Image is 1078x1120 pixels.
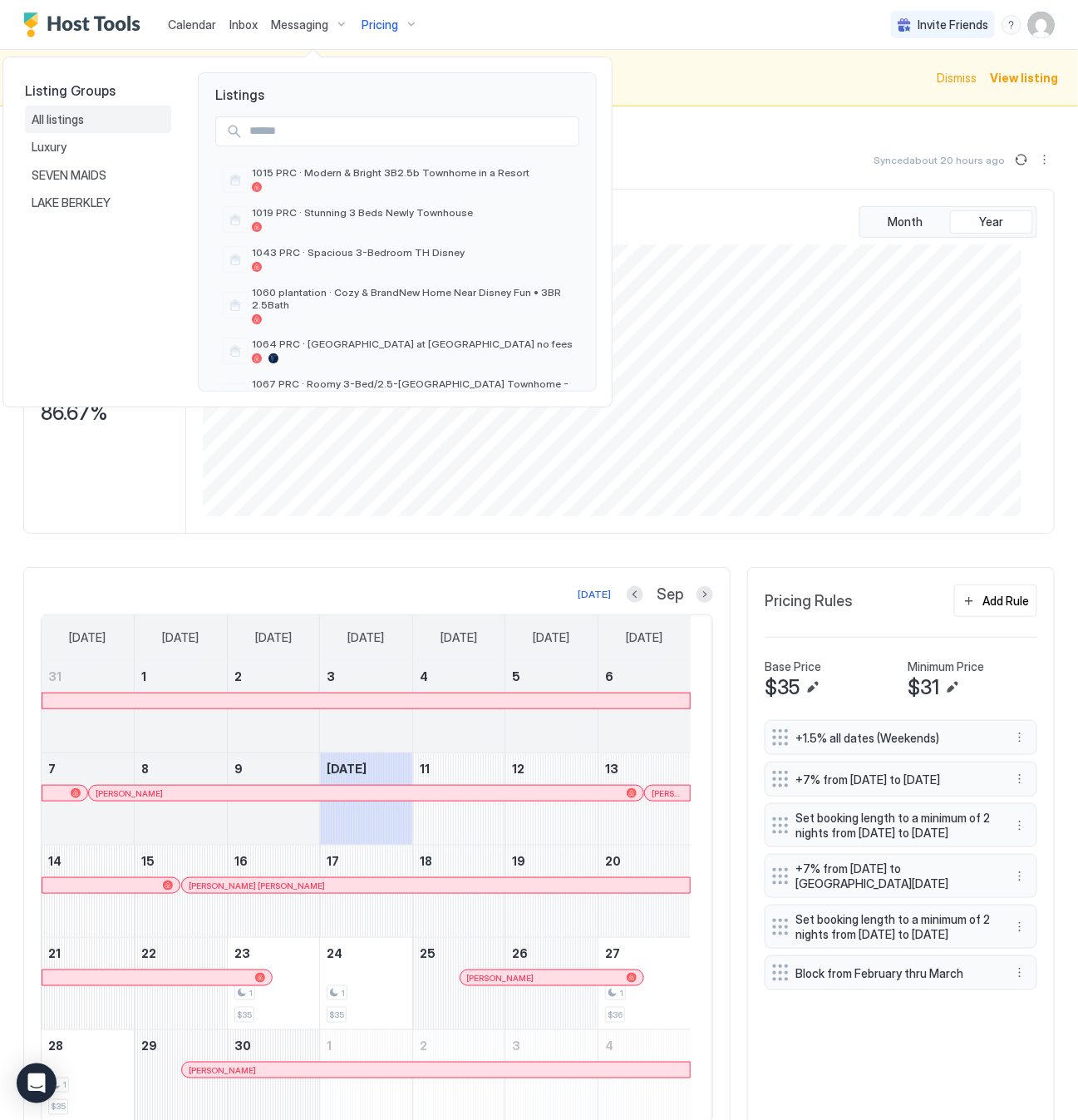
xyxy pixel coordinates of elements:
[252,206,573,219] span: 1019 PRC · Stunning 3 Beds Newly Townhouse
[17,1063,57,1103] div: Open Intercom Messenger
[199,73,596,103] span: Listings
[32,140,69,155] span: Luxury
[32,168,109,183] span: SEVEN MAIDS
[32,195,113,210] span: LAKE BERKLEY
[243,117,578,146] input: Input Field
[252,338,573,350] span: 1064 PRC · [GEOGRAPHIC_DATA] at [GEOGRAPHIC_DATA] no fees
[252,166,573,179] span: 1015 PRC · Modern & Bright 3B2.5b Townhome in a Resort
[252,286,573,311] span: 1060 plantation · Cozy & BrandNew Home Near Disney Fun • 3BR 2.5Bath
[25,82,171,99] span: Listing Groups
[252,377,573,402] span: 1067 PRC · Roomy 3-Bed/2.5-[GEOGRAPHIC_DATA] Townhome - Disney
[252,246,573,259] span: 1043 PRC · Spacious 3-Bedroom TH Disney
[32,112,86,127] span: All listings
